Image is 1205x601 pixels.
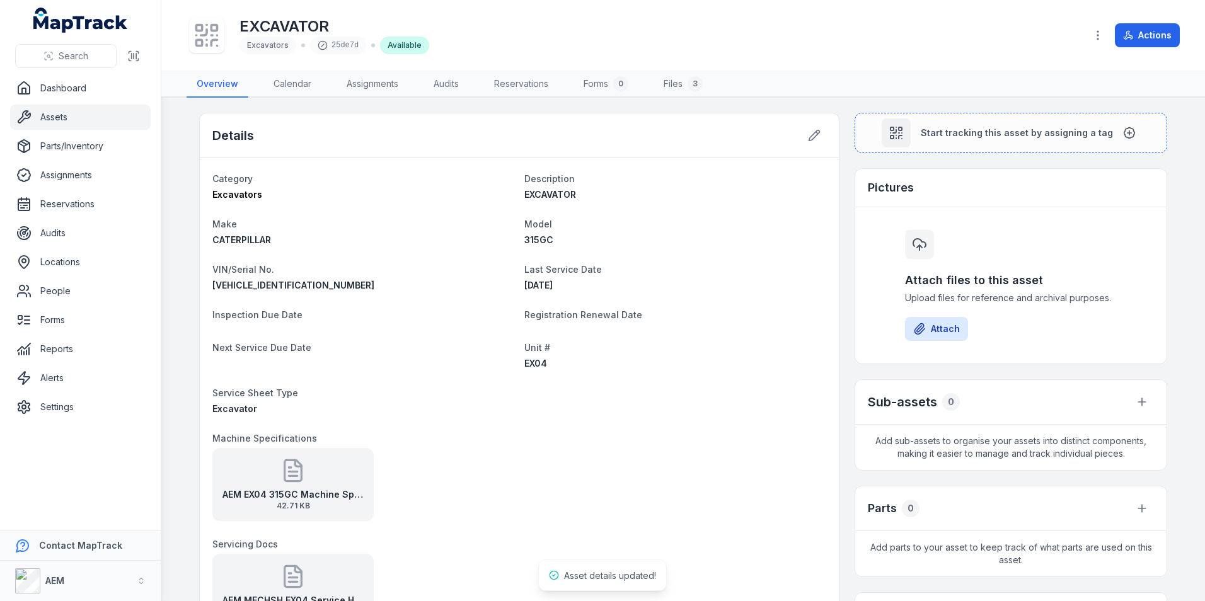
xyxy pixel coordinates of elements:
span: Unit # [524,342,550,353]
span: Description [524,173,575,184]
div: 3 [688,76,703,91]
a: Settings [10,394,151,420]
span: CATERPILLAR [212,234,271,245]
a: Reservations [10,192,151,217]
a: MapTrack [33,8,128,33]
a: Audits [424,71,469,98]
h3: Pictures [868,179,914,197]
a: Parts/Inventory [10,134,151,159]
div: Available [380,37,429,54]
span: 42.71 KB [222,501,364,511]
time: 15/03/2025, 12:00:00 am [524,280,553,290]
button: Actions [1115,23,1180,47]
span: EX04 [524,358,547,369]
a: Forms0 [574,71,638,98]
strong: Contact MapTrack [39,540,122,551]
a: Assets [10,105,151,130]
div: 0 [942,393,960,411]
a: Assignments [337,71,408,98]
span: Search [59,50,88,62]
span: Excavators [212,189,262,200]
div: 0 [613,76,628,91]
span: Last Service Date [524,264,602,275]
h2: Details [212,127,254,144]
span: Machine Specifications [212,433,317,444]
div: 0 [902,500,920,517]
a: Forms [10,307,151,333]
span: Start tracking this asset by assigning a tag [921,127,1113,139]
div: 25de7d [310,37,366,54]
h1: EXCAVATOR [239,16,429,37]
a: Reservations [484,71,558,98]
strong: AEM EX04 315GC Machine Specifications [222,488,364,501]
span: [DATE] [524,280,553,290]
span: VIN/Serial No. [212,264,274,275]
span: Asset details updated! [564,570,656,581]
button: Start tracking this asset by assigning a tag [855,113,1167,153]
h3: Attach files to this asset [905,272,1117,289]
span: [VEHICLE_IDENTIFICATION_NUMBER] [212,280,374,290]
a: Files3 [654,71,713,98]
span: Add parts to your asset to keep track of what parts are used on this asset. [855,531,1167,576]
span: Make [212,219,237,229]
a: Reports [10,336,151,362]
a: Locations [10,249,151,275]
a: Assignments [10,163,151,188]
span: Excavator [212,403,257,414]
span: Upload files for reference and archival purposes. [905,292,1117,304]
span: Next Service Due Date [212,342,311,353]
span: Add sub-assets to organise your assets into distinct components, making it easier to manage and t... [855,425,1167,470]
a: Alerts [10,365,151,391]
button: Search [15,44,117,68]
a: Dashboard [10,76,151,101]
strong: AEM [45,575,64,586]
button: Attach [905,317,968,341]
span: 315GC [524,234,553,245]
span: Category [212,173,253,184]
h3: Parts [868,500,897,517]
span: EXCAVATOR [524,189,576,200]
span: Excavators [247,40,289,50]
span: Inspection Due Date [212,309,303,320]
span: Service Sheet Type [212,387,298,398]
a: Audits [10,220,151,246]
span: Model [524,219,552,229]
h2: Sub-assets [868,393,937,411]
a: Overview [187,71,248,98]
span: Servicing Docs [212,539,278,549]
span: Registration Renewal Date [524,309,642,320]
a: People [10,278,151,304]
a: Calendar [263,71,321,98]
